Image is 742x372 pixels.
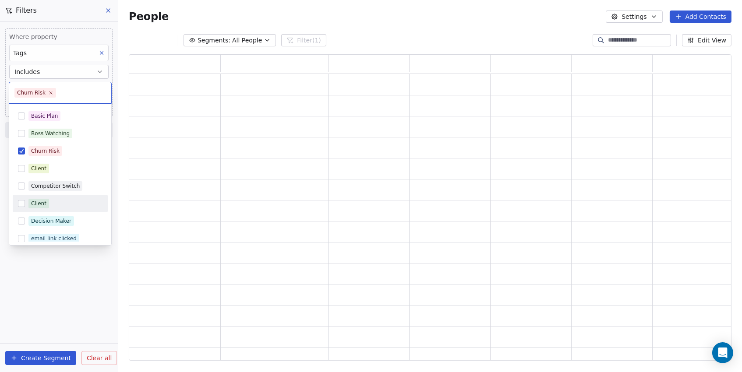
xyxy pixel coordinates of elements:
div: email link clicked [31,235,77,242]
div: Churn Risk [31,147,60,155]
div: Decision Maker [31,217,71,225]
div: Client [31,165,46,172]
div: Churn Risk [17,89,46,97]
div: Competitor Switch [31,182,80,190]
div: Boss Watching [31,130,70,137]
div: Client [31,200,46,207]
div: Basic Plan [31,112,58,120]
